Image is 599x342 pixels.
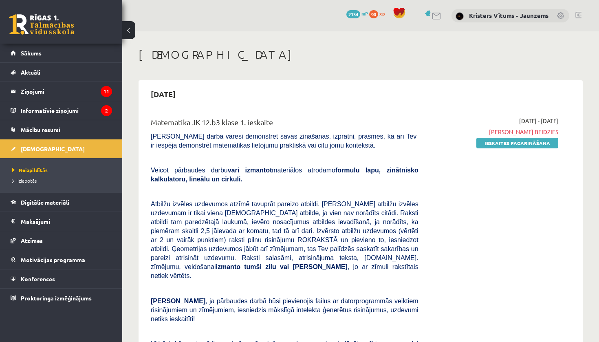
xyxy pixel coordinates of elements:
[151,298,205,304] span: [PERSON_NAME]
[21,237,43,244] span: Atzīmes
[21,68,40,76] span: Aktuāli
[11,120,112,139] a: Mācību resursi
[369,10,389,17] a: 90 xp
[12,177,37,184] span: Izlabotās
[346,10,368,17] a: 2134 mP
[361,10,368,17] span: mP
[11,82,112,101] a: Ziņojumi11
[11,101,112,120] a: Informatīvie ziņojumi2
[11,139,112,158] a: [DEMOGRAPHIC_DATA]
[11,289,112,307] a: Proktoringa izmēģinājums
[151,117,418,132] div: Matemātika JK 12.b3 klase 1. ieskaite
[469,11,548,20] a: Kristers Vītums - Jaunzems
[151,133,418,149] span: [PERSON_NAME] darbā varēsi demonstrēt savas zināšanas, izpratni, prasmes, kā arī Tev ir iespēja d...
[21,126,60,133] span: Mācību resursi
[476,138,558,148] a: Ieskaites pagarināšana
[369,10,378,18] span: 90
[151,167,418,183] b: formulu lapu, zinātnisko kalkulatoru, lineālu un cirkuli.
[379,10,385,17] span: xp
[11,269,112,288] a: Konferences
[11,63,112,82] a: Aktuāli
[21,49,42,57] span: Sākums
[9,14,74,35] a: Rīgas 1. Tālmācības vidusskola
[12,177,114,184] a: Izlabotās
[12,167,48,173] span: Neizpildītās
[11,193,112,212] a: Digitālie materiāli
[346,10,360,18] span: 2134
[11,212,112,231] a: Maksājumi
[101,86,112,97] i: 11
[151,201,418,279] span: Atbilžu izvēles uzdevumos atzīmē tavuprāt pareizo atbildi. [PERSON_NAME] atbilžu izvēles uzdevuma...
[456,12,464,20] img: Kristers Vītums - Jaunzems
[11,231,112,250] a: Atzīmes
[21,82,112,101] legend: Ziņojumi
[143,84,184,104] h2: [DATE]
[11,250,112,269] a: Motivācijas programma
[12,166,114,174] a: Neizpildītās
[244,263,348,270] b: tumši zilu vai [PERSON_NAME]
[216,263,240,270] b: izmanto
[21,294,92,302] span: Proktoringa izmēģinājums
[139,48,583,62] h1: [DEMOGRAPHIC_DATA]
[21,145,85,152] span: [DEMOGRAPHIC_DATA]
[21,256,85,263] span: Motivācijas programma
[431,128,558,136] span: [PERSON_NAME] beidzies
[101,105,112,116] i: 2
[151,298,418,322] span: , ja pārbaudes darbā būsi pievienojis failus ar datorprogrammās veiktiem risinājumiem un zīmējumi...
[21,199,69,206] span: Digitālie materiāli
[228,167,272,174] b: vari izmantot
[21,212,112,231] legend: Maksājumi
[519,117,558,125] span: [DATE] - [DATE]
[21,275,55,282] span: Konferences
[21,101,112,120] legend: Informatīvie ziņojumi
[11,44,112,62] a: Sākums
[151,167,418,183] span: Veicot pārbaudes darbu materiālos atrodamo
